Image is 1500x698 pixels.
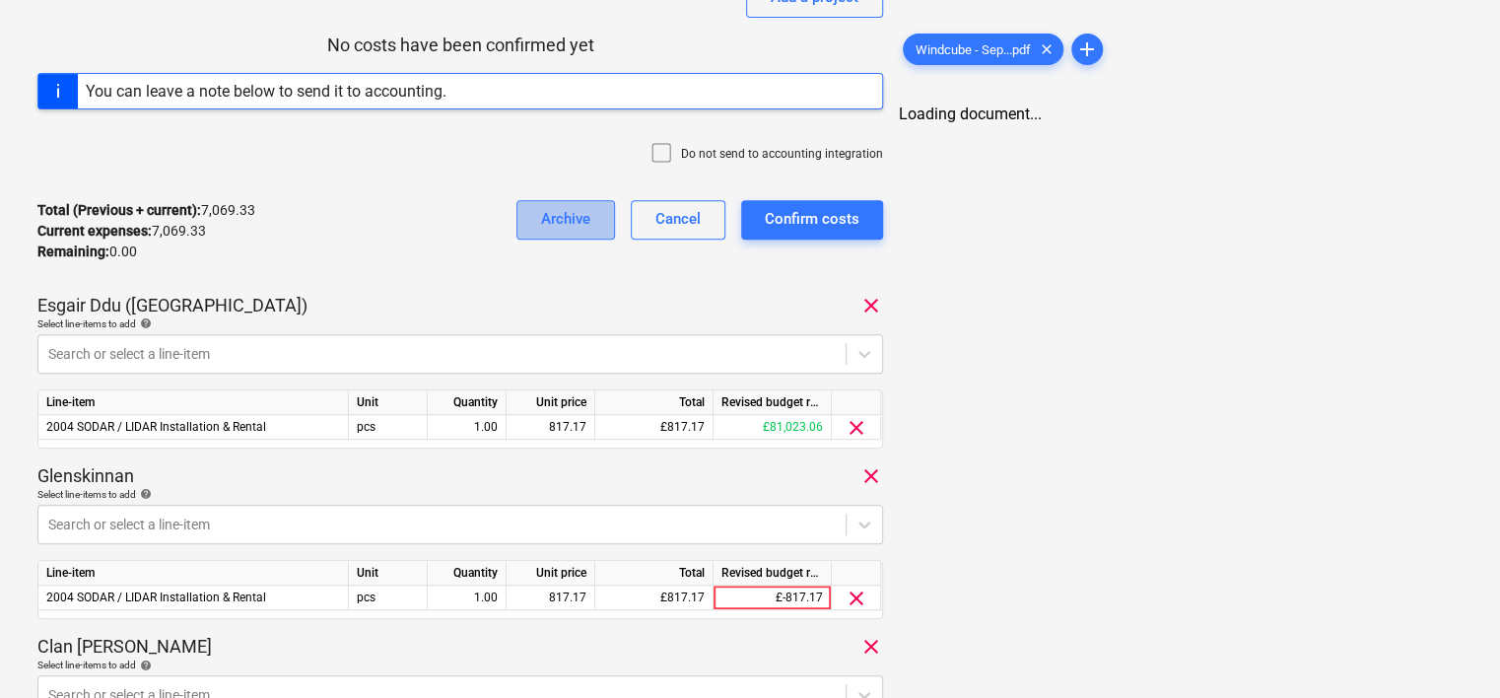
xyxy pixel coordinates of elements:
p: 7,069.33 [37,221,206,242]
span: 2004 SODAR / LIDAR Installation & Rental [46,591,266,604]
div: Loading document... [899,105,1463,123]
span: clear [859,635,883,659]
span: clear [845,416,868,440]
div: £817.17 [595,415,714,440]
div: Unit [349,561,428,586]
div: Line-item [38,561,349,586]
div: 817.17 [514,586,586,610]
div: Quantity [428,561,507,586]
div: Total [595,390,714,415]
div: Confirm costs [765,206,859,232]
span: add [1075,37,1099,61]
div: Line-item [38,390,349,415]
div: 817.17 [514,415,586,440]
div: Archive [541,206,590,232]
div: £81,023.06 [714,415,832,440]
div: Windcube - Sep...pdf [903,34,1063,65]
div: £-817.17 [714,586,832,610]
p: Esgair Ddu ([GEOGRAPHIC_DATA]) [37,294,307,317]
p: 7,069.33 [37,200,255,221]
div: Quantity [428,390,507,415]
span: help [136,660,152,671]
span: clear [1035,37,1058,61]
div: Total [595,561,714,586]
div: Select line-items to add [37,659,883,671]
div: 1.00 [436,586,498,610]
p: 0.00 [37,242,137,262]
div: pcs [349,586,428,610]
span: help [136,317,152,329]
p: No costs have been confirmed yet [37,34,883,57]
button: Cancel [631,200,725,240]
strong: Total (Previous + current) : [37,202,201,218]
div: Unit price [507,390,595,415]
div: Cancel [655,206,701,232]
p: Do not send to accounting integration [681,146,883,163]
button: Confirm costs [741,200,883,240]
div: pcs [349,415,428,440]
div: 1.00 [436,415,498,440]
button: Archive [516,200,615,240]
div: Revised budget remaining [714,390,832,415]
span: help [136,488,152,500]
span: 2004 SODAR / LIDAR Installation & Rental [46,420,266,434]
div: Revised budget remaining [714,561,832,586]
div: Unit price [507,561,595,586]
div: Unit [349,390,428,415]
div: You can leave a note below to send it to accounting. [86,82,446,101]
span: clear [845,587,868,610]
iframe: Chat Widget [1401,603,1500,698]
span: clear [859,464,883,488]
p: Glenskinnan [37,464,134,488]
div: £817.17 [595,586,714,610]
p: Clan [PERSON_NAME] [37,635,212,659]
span: clear [859,294,883,317]
strong: Current expenses : [37,223,152,239]
strong: Remaining : [37,244,109,259]
div: Select line-items to add [37,317,883,330]
div: Select line-items to add [37,488,883,501]
span: Windcube - Sep...pdf [904,42,1043,57]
